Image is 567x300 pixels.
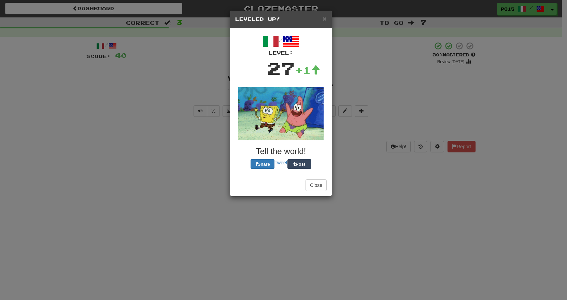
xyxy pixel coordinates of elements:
h3: Tell the world! [235,147,327,156]
a: Tweet [274,160,287,165]
button: Close [323,15,327,22]
div: +1 [295,64,320,77]
button: Close [306,179,327,191]
div: Level: [235,50,327,56]
img: spongebob-53e4afb176f15ec50bbd25504a55505dc7932d5912ae3779acb110eb58d89fe3.gif [238,87,324,140]
button: Post [287,159,311,169]
div: / [235,33,327,56]
button: Share [251,159,274,169]
div: 27 [267,56,295,80]
span: × [323,15,327,23]
h5: Leveled Up! [235,16,327,23]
